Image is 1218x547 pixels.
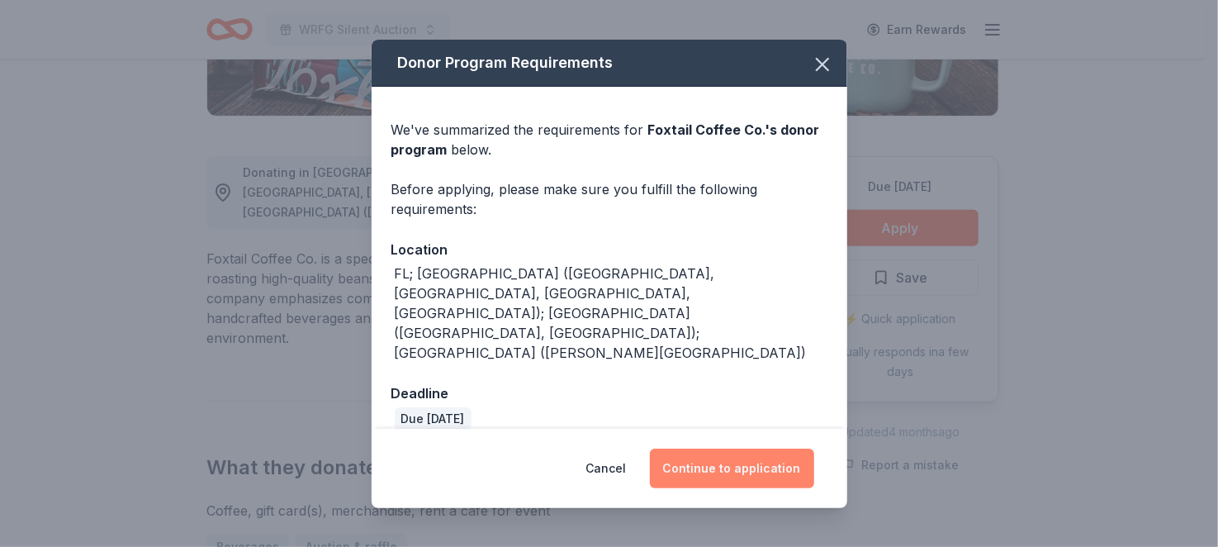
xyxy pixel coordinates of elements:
[395,264,827,363] div: FL; [GEOGRAPHIC_DATA] ([GEOGRAPHIC_DATA], [GEOGRAPHIC_DATA], [GEOGRAPHIC_DATA], [GEOGRAPHIC_DATA]...
[586,449,627,488] button: Cancel
[391,120,827,159] div: We've summarized the requirements for below.
[650,449,814,488] button: Continue to application
[395,407,472,430] div: Due [DATE]
[391,179,827,219] div: Before applying, please make sure you fulfill the following requirements:
[391,239,827,260] div: Location
[391,383,827,404] div: Deadline
[372,40,847,87] div: Donor Program Requirements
